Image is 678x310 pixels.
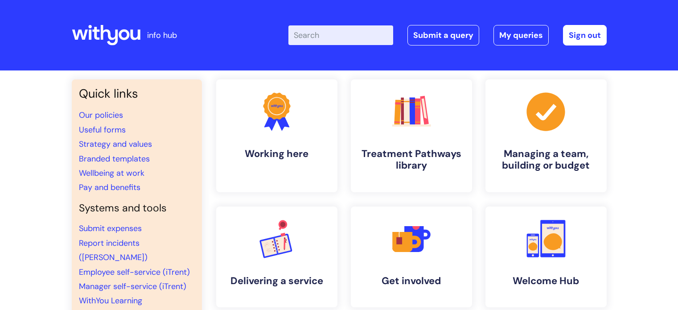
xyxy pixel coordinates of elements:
a: Managing a team, building or budget [485,79,607,192]
h4: Treatment Pathways library [358,148,465,172]
a: Welcome Hub [485,207,607,307]
a: Treatment Pathways library [351,79,472,192]
h4: Delivering a service [223,275,330,287]
a: Submit expenses [79,223,142,234]
a: Submit a query [407,25,479,45]
h4: Get involved [358,275,465,287]
h4: Systems and tools [79,202,195,215]
a: Useful forms [79,124,126,135]
a: Pay and benefits [79,182,140,193]
a: Get involved [351,207,472,307]
a: Report incidents ([PERSON_NAME]) [79,238,148,263]
a: Our policies [79,110,123,120]
p: info hub [147,28,177,42]
a: Branded templates [79,153,150,164]
a: Delivering a service [216,207,337,307]
a: Working here [216,79,337,192]
input: Search [288,25,393,45]
a: Manager self-service (iTrent) [79,281,186,292]
h3: Quick links [79,87,195,101]
a: My queries [493,25,549,45]
a: Strategy and values [79,139,152,149]
a: WithYou Learning [79,295,142,306]
a: Sign out [563,25,607,45]
h4: Working here [223,148,330,160]
div: | - [288,25,607,45]
a: Employee self-service (iTrent) [79,267,190,277]
h4: Welcome Hub [493,275,600,287]
h4: Managing a team, building or budget [493,148,600,172]
a: Wellbeing at work [79,168,144,178]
